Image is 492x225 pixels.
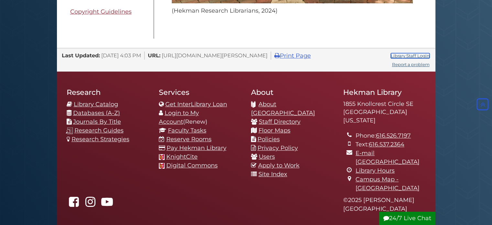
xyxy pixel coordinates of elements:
[274,52,311,59] a: Print Page
[172,6,413,15] p: (Hekman Research Librarians, 2024)
[475,101,490,108] a: Back to Top
[168,127,206,134] a: Faculty Tasks
[355,140,425,149] li: Text:
[67,88,149,97] h2: Research
[67,5,149,19] a: Copyright Guidelines
[100,200,115,208] a: Hekman Library on YouTube
[73,109,120,117] a: Databases (A-Z)
[165,101,227,108] a: Get InterLibrary Loan
[251,101,315,117] a: About [GEOGRAPHIC_DATA]
[355,150,420,165] a: E-mail [GEOGRAPHIC_DATA]
[159,109,241,126] li: (Renew)
[355,176,420,192] a: Campus Map - [GEOGRAPHIC_DATA]
[66,127,73,134] img: research-guides-icon-white_37x37.png
[74,127,124,134] a: Research Guides
[159,154,165,160] img: Calvin favicon logo
[257,136,280,143] a: Policies
[167,144,226,152] a: Pay Hekman Library
[62,52,100,59] span: Last Updated:
[73,118,121,125] a: Journals By Title
[343,196,426,213] p: © 2025 [PERSON_NAME][GEOGRAPHIC_DATA]
[251,88,333,97] h2: About
[258,162,300,169] a: Apply to Work
[355,131,425,140] li: Phone:
[159,109,199,125] a: Login to My Account
[257,144,298,152] a: Privacy Policy
[258,127,290,134] a: Floor Maps
[392,62,430,67] a: Report a problem
[259,118,301,125] a: Staff Directory
[376,132,411,139] a: 616.526.7197
[70,8,132,15] span: Copyright Guidelines
[159,88,241,97] h2: Services
[148,52,160,59] span: URL:
[83,200,98,208] a: hekmanlibrary on Instagram
[166,162,218,169] a: Digital Commons
[258,171,287,178] a: Site Index
[379,212,435,225] button: 24/7 Live Chat
[343,88,426,97] h2: Hekman Library
[71,136,129,143] a: Research Strategies
[355,167,395,174] a: Library Hours
[67,200,82,208] a: Hekman Library on Facebook
[369,141,404,148] a: 616.537.2364
[159,163,165,169] img: Calvin favicon logo
[259,153,275,160] a: Users
[166,136,212,143] a: Reserve Rooms
[166,153,198,160] a: KnightCite
[74,101,118,108] a: Library Catalog
[162,52,268,59] span: [URL][DOMAIN_NAME][PERSON_NAME]
[274,53,280,59] i: Print Page
[391,53,430,58] a: Library Staff Login
[343,100,426,125] address: 1855 Knollcrest Circle SE [GEOGRAPHIC_DATA][US_STATE]
[101,52,141,59] span: [DATE] 4:03 PM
